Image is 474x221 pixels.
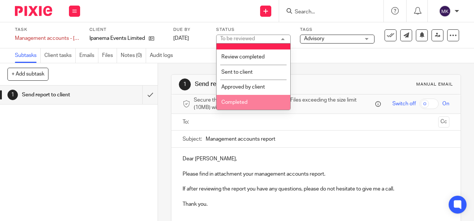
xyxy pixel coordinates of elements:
button: Cc [438,116,449,128]
span: Advisory [304,36,324,41]
label: Status [216,27,291,33]
span: [DATE] [173,36,189,41]
label: Due by [173,27,207,33]
div: Manual email [416,81,453,87]
input: Search [294,9,361,16]
button: + Add subtask [7,68,48,80]
label: Tags [300,27,375,33]
div: Management accounts - [DATE] [15,35,80,42]
a: Notes (0) [121,48,146,63]
h1: Send report to client [195,80,332,88]
span: On [442,100,449,108]
label: Task [15,27,80,33]
div: 1 [179,79,191,90]
span: Switch off [392,100,416,108]
a: Audit logs [150,48,177,63]
a: Emails [79,48,98,63]
p: Thank you. [183,201,449,208]
img: Pixie [15,6,52,16]
h1: Send report to client [22,89,97,100]
label: Client [89,27,164,33]
img: svg%3E [439,5,451,17]
span: Sent to client [221,70,253,75]
p: Please find in attachment your management accounts report. [183,170,449,178]
div: To be reviewed [220,36,255,41]
div: Management accounts - August 2025 [15,35,80,42]
span: Review completed [221,54,265,60]
span: Completed [221,100,247,105]
a: Files [102,48,117,63]
p: Ipanema Events Limited [89,35,145,42]
span: Secure the attachments in this message. Files exceeding the size limit (10MB) will be secured aut... [194,96,373,112]
span: Approved by client [221,84,265,90]
span: To be reviewed [221,39,256,45]
label: To: [183,118,191,126]
div: 1 [7,90,18,100]
p: If after reviewing the report you have any questions, please do not hesitate to give me a call. [183,185,449,193]
p: Dear [PERSON_NAME], [183,155,449,163]
a: Client tasks [44,48,76,63]
a: Subtasks [15,48,41,63]
label: Subject: [183,135,202,143]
